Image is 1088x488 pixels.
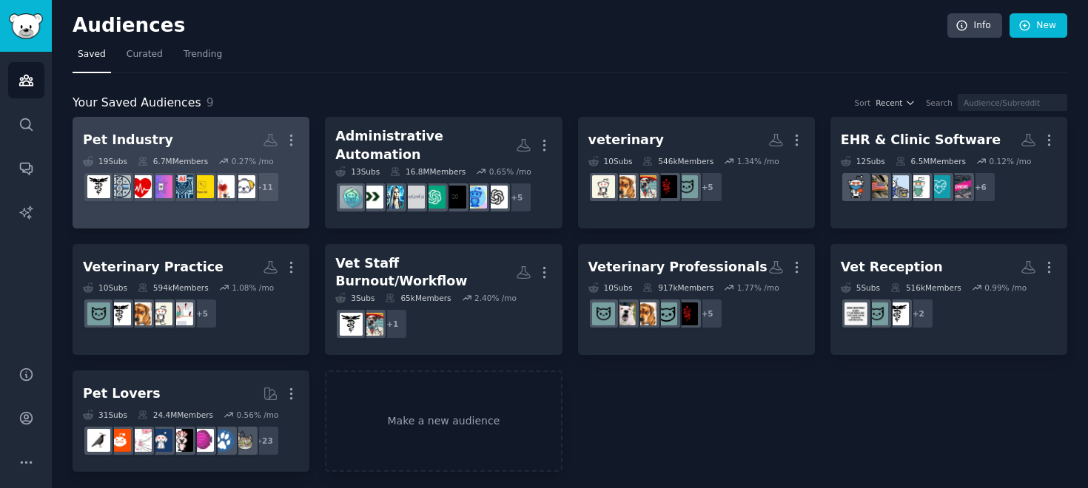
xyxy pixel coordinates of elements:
img: OpenAI [485,186,508,209]
div: 1.34 % /mo [737,156,779,166]
img: AskVetAnimals [654,302,677,325]
a: Vet Reception5Subs516kMembers0.99% /mo+2VetTechAskVetVeterinaryReception [830,244,1067,356]
span: Curated [127,48,163,61]
div: 3 Sub s [335,293,375,303]
img: Health [844,175,867,198]
button: Recent [876,98,916,108]
div: 917k Members [642,282,713,293]
div: 12 Sub s [841,156,885,166]
img: VetTech [886,302,909,325]
img: BeardedDragons [108,429,131,452]
img: vet [634,302,657,325]
img: VeterinaryBurnout [675,302,698,325]
div: Vet Reception [841,258,943,277]
img: VeteransBenefits [865,175,888,198]
div: + 5 [501,182,532,213]
img: GummySearch logo [9,13,43,39]
img: cats [232,429,255,452]
span: Trending [184,48,222,61]
img: nursing [886,175,909,198]
div: 6.7M Members [138,156,208,166]
img: dogswithjobs [150,429,172,452]
a: Trending [178,43,227,73]
div: 1.08 % /mo [232,282,274,293]
input: Audience/Subreddit [958,94,1067,111]
img: technews [948,175,971,198]
div: + 2 [903,298,934,329]
div: Sort [855,98,871,108]
img: RATS [129,429,152,452]
div: 5 Sub s [841,282,880,293]
div: Pet Industry [83,131,173,149]
a: Curated [121,43,168,73]
img: vet [613,175,636,198]
img: veterinaryschool [150,302,172,325]
span: Your Saved Audiences [73,94,201,112]
img: ChatGPT [423,186,446,209]
div: 24.4M Members [138,410,213,420]
a: Veterinary Professionals10Subs917kMembers1.77% /mo+5VeterinaryBurnoutAskVetAnimalsvetDogAdviceAskVet [578,244,815,356]
img: medicine [907,175,930,198]
a: Veterinary Practice10Subs594kMembers1.08% /mo+5VeterinaryPMsveterinaryschoolvetVetTechAskVet [73,244,309,356]
h2: Audiences [73,14,947,38]
div: 31 Sub s [83,410,127,420]
img: ArtificialInteligence [443,186,466,209]
img: AskVet [87,302,110,325]
img: HealthTech [927,175,950,198]
img: HealthcareAI [170,175,193,198]
img: healthcareIT [150,175,172,198]
img: HealthcareDiscussion [212,175,235,198]
div: + 5 [692,172,723,203]
img: automation [381,186,404,209]
a: Pet Lovers31Subs24.4MMembers0.56% /mo+23catsdogsAquariumsparrotsdogswithjobsRATSBeardedDragonsbir... [73,370,309,472]
div: 546k Members [642,156,713,166]
span: 9 [206,95,214,109]
div: 0.65 % /mo [489,166,531,177]
img: VeterinaryPMs [170,302,193,325]
div: Veterinary Professionals [588,258,768,277]
div: 6.5M Members [896,156,966,166]
div: + 5 [187,298,218,329]
a: Make a new audience [325,370,562,472]
div: 594k Members [138,282,209,293]
a: Vet Staff Burnout/Workflow3Subs65kMembers2.40% /mo+1AskAVeterinarianVetTech [325,244,562,356]
div: 10 Sub s [588,156,633,166]
div: Vet Staff Burnout/Workflow [335,254,515,291]
img: AskHealth [129,175,152,198]
a: veterinary10Subs546kMembers1.34% /mo+5AskVetVeterinaryBurnoutAskAVeterinarianvetveterinaryschool [578,117,815,228]
span: Saved [78,48,106,61]
img: AutomatedIntelligence [340,186,363,209]
div: 0.27 % /mo [232,156,274,166]
img: VeterinaryBurnout [654,175,677,198]
img: AskVet [865,302,888,325]
img: AskVet [592,302,615,325]
a: New [1010,13,1067,38]
img: DogAdvice [613,302,636,325]
div: EHR & Clinic Software [841,131,1001,149]
img: Automate [360,186,383,209]
div: 2.40 % /mo [474,293,517,303]
div: + 11 [249,172,280,203]
a: Administrative Automation13Subs16.8MMembers0.65% /mo+5OpenAIartificialArtificialInteligenceChatGP... [325,117,562,228]
a: Pet Industry19Subs6.7MMembers0.27% /mo+11PetCareProfessionalsHealthcareDiscussionPetBusinessHubHe... [73,117,309,228]
img: artificial [464,186,487,209]
img: VetTech [87,175,110,198]
img: PetCareProfessionals [232,175,255,198]
div: Pet Lovers [83,384,161,403]
div: + 6 [965,172,996,203]
div: + 5 [692,298,723,329]
img: NextGenAITool [402,186,425,209]
div: Administrative Automation [335,127,515,163]
div: 16.8M Members [390,166,466,177]
a: Info [947,13,1002,38]
img: PetBusinessHub [191,175,214,198]
div: 516k Members [890,282,961,293]
div: Veterinary Practice [83,258,224,277]
img: VetTech [340,313,363,336]
div: Search [926,98,953,108]
div: 1.77 % /mo [737,282,779,293]
div: 19 Sub s [83,156,127,166]
img: parrots [170,429,193,452]
a: EHR & Clinic Software12Subs6.5MMembers0.12% /mo+6technewsHealthTechmedicinenursingVeteransBenefit... [830,117,1067,228]
img: AskVet [675,175,698,198]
